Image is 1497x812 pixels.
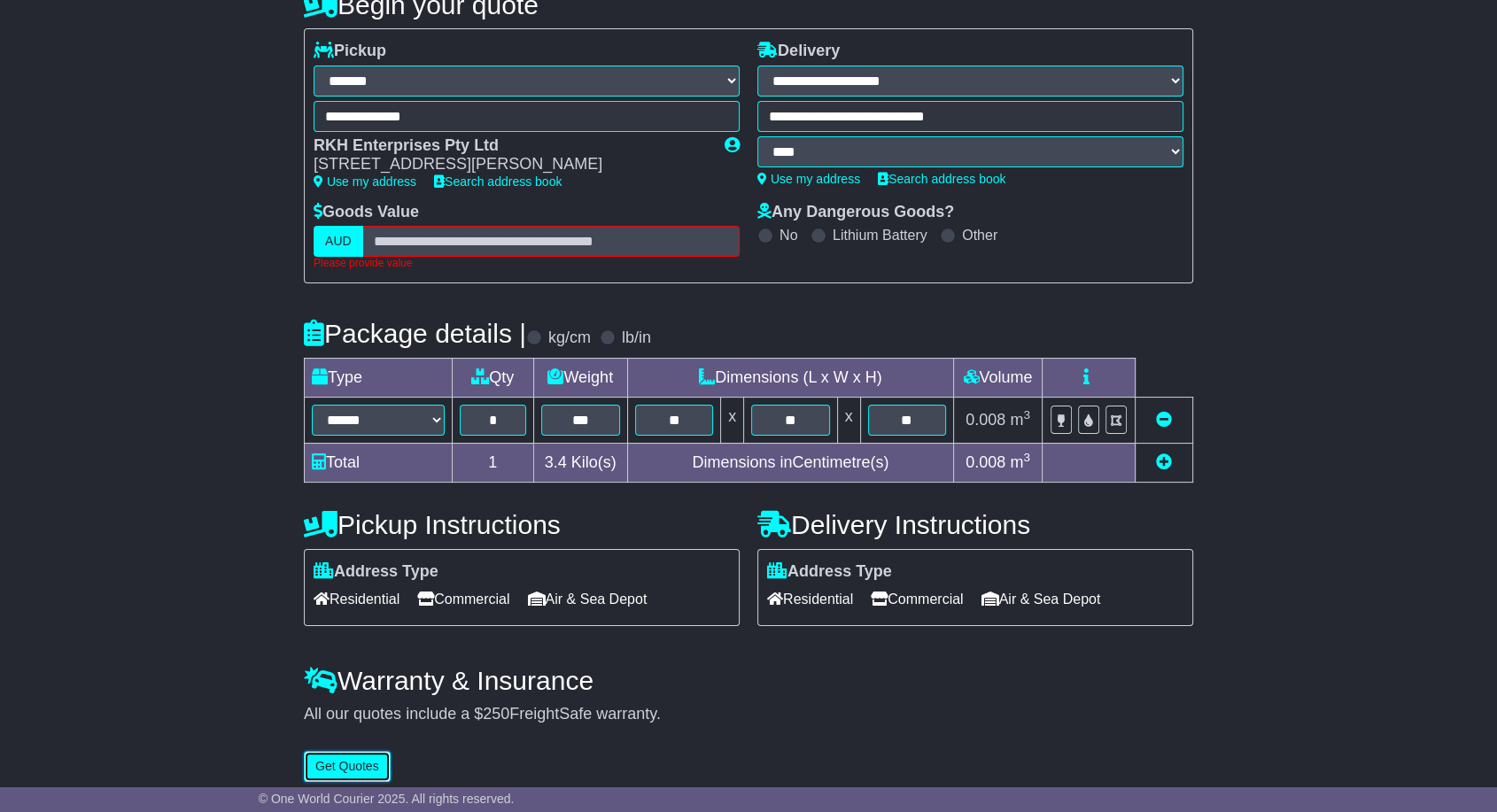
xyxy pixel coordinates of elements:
label: Goods Value [314,203,419,222]
label: Delivery [757,42,840,61]
a: Search address book [878,172,1005,186]
div: [STREET_ADDRESS][PERSON_NAME] [314,155,707,174]
span: Residential [314,585,399,613]
span: 0.008 [966,411,1005,429]
span: Air & Sea Depot [528,585,648,613]
td: Volume [953,358,1042,397]
span: Air & Sea Depot [981,585,1101,613]
span: 250 [483,705,509,723]
label: Address Type [314,562,438,582]
td: Total [305,443,453,482]
label: Other [962,227,997,244]
label: Any Dangerous Goods? [757,203,954,222]
a: Add new item [1156,453,1172,471]
td: 1 [453,443,534,482]
label: lb/in [622,329,651,348]
a: Remove this item [1156,411,1172,429]
span: Residential [767,585,853,613]
h4: Delivery Instructions [757,510,1193,539]
span: 3.4 [545,453,567,471]
span: © One World Courier 2025. All rights reserved. [259,792,515,806]
label: kg/cm [548,329,591,348]
td: Dimensions (L x W x H) [627,358,953,397]
span: m [1010,453,1030,471]
label: Lithium Battery [833,227,927,244]
a: Search address book [434,174,562,189]
label: Pickup [314,42,386,61]
h4: Warranty & Insurance [304,666,1193,695]
td: Type [305,358,453,397]
div: All our quotes include a $ FreightSafe warranty. [304,705,1193,724]
sup: 3 [1023,451,1030,464]
td: Qty [453,358,534,397]
td: Kilo(s) [533,443,627,482]
td: x [721,397,744,443]
a: Use my address [757,172,860,186]
span: Commercial [871,585,963,613]
h4: Package details | [304,319,526,348]
td: x [837,397,860,443]
div: RKH Enterprises Pty Ltd [314,136,707,156]
label: Address Type [767,562,892,582]
label: AUD [314,226,363,257]
div: Please provide value [314,257,740,269]
a: Use my address [314,174,416,189]
td: Weight [533,358,627,397]
h4: Pickup Instructions [304,510,740,539]
span: m [1010,411,1030,429]
span: Commercial [417,585,509,613]
label: No [780,227,797,244]
span: 0.008 [966,453,1005,471]
button: Get Quotes [304,751,391,782]
sup: 3 [1023,408,1030,421]
td: Dimensions in Centimetre(s) [627,443,953,482]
